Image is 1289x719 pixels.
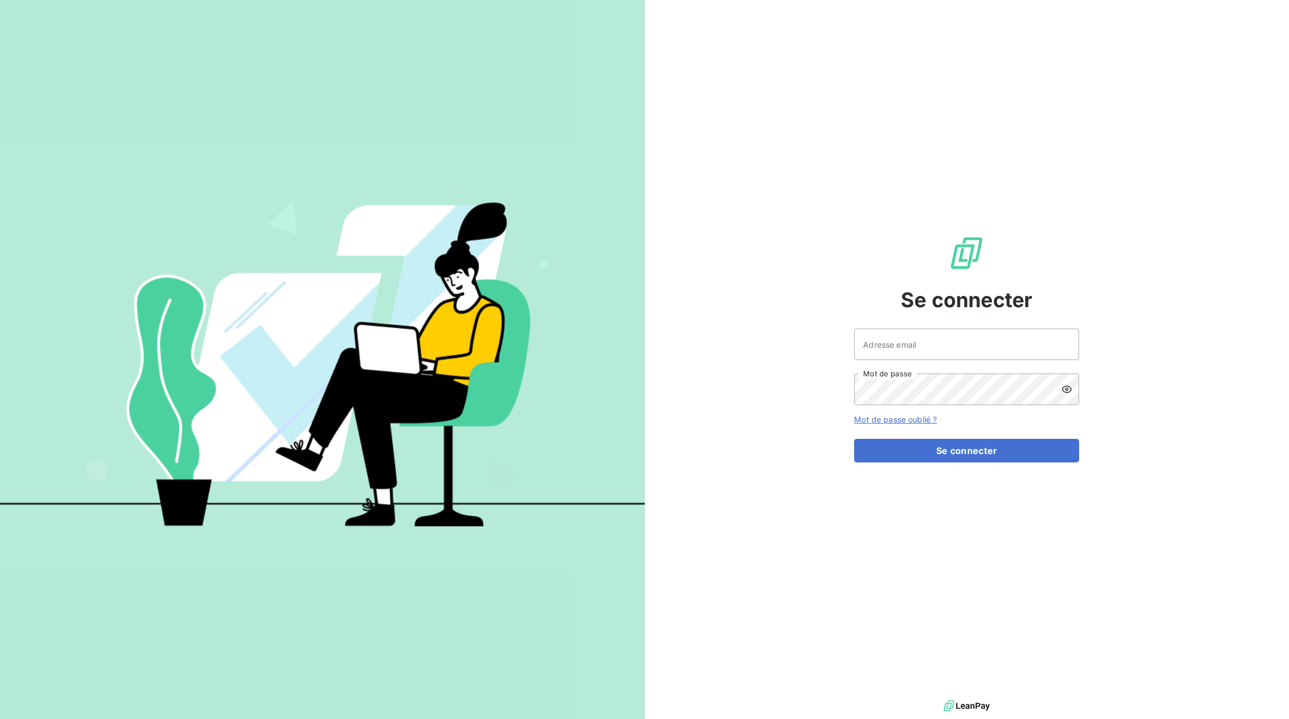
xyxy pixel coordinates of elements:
[854,329,1079,360] input: placeholder
[854,415,937,424] a: Mot de passe oublié ?
[944,698,990,714] img: logo
[949,235,985,271] img: Logo LeanPay
[854,439,1079,462] button: Se connecter
[901,285,1032,315] span: Se connecter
